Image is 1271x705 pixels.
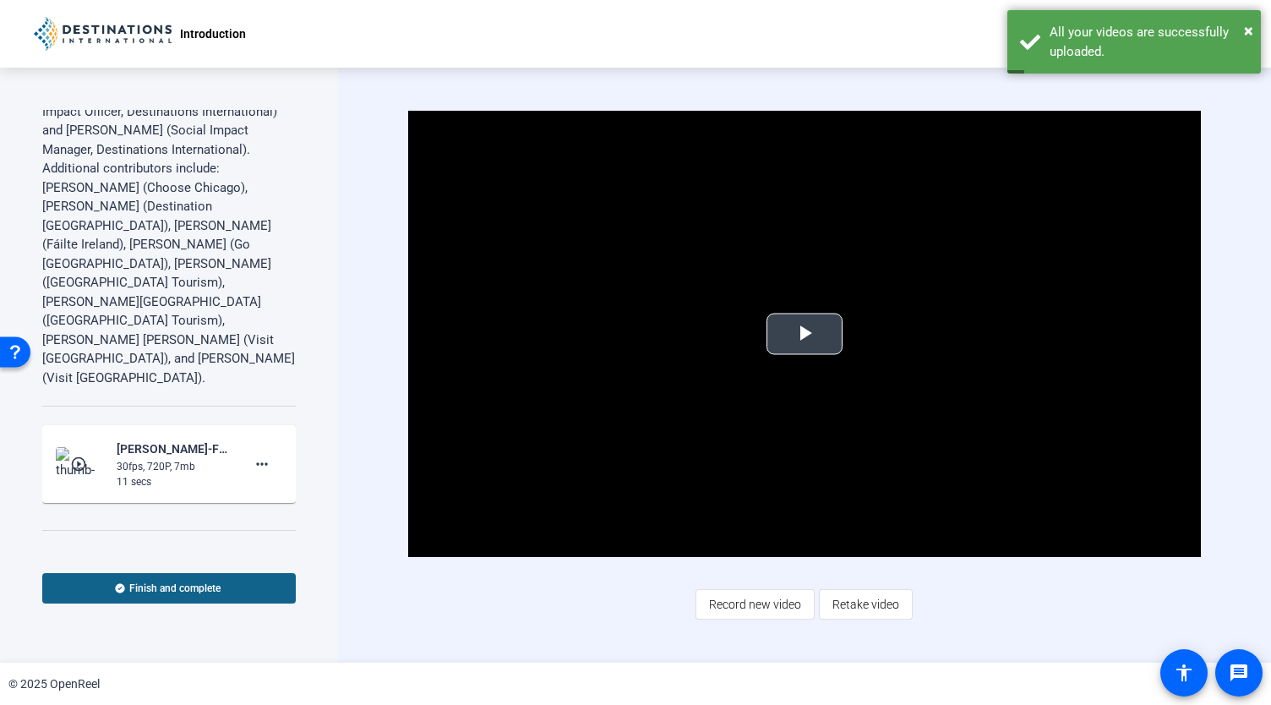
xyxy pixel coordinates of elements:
[8,675,100,693] div: © 2025 OpenReel
[70,456,90,473] mat-icon: play_circle_outline
[42,159,296,387] p: Additional contributors include: [PERSON_NAME] (Choose Chicago), [PERSON_NAME] (Destination [GEOG...
[117,459,230,474] div: 30fps, 720P, 7mb
[129,582,221,595] span: Finish and complete
[42,83,296,159] p: Course facilitators: [PERSON_NAME] (Chief Impact Officer, Destinations International) and [PERSON...
[819,589,913,620] button: Retake video
[117,474,230,489] div: 11 secs
[180,24,246,44] p: Introduction
[34,17,172,51] img: OpenReel logo
[252,454,272,474] mat-icon: more_horiz
[832,588,899,620] span: Retake video
[1244,18,1253,43] button: Close
[56,447,106,481] img: thumb-nail
[1229,663,1249,683] mat-icon: message
[117,439,230,459] div: [PERSON_NAME]-FPI-Introduction-1757597686476-webcam
[408,111,1201,557] div: Video Player
[696,589,815,620] button: Record new video
[709,588,801,620] span: Record new video
[766,314,843,355] button: Play Video
[42,573,296,604] button: Finish and complete
[1244,20,1253,41] span: ×
[1174,663,1194,683] mat-icon: accessibility
[1050,23,1248,61] div: All your videos are successfully uploaded.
